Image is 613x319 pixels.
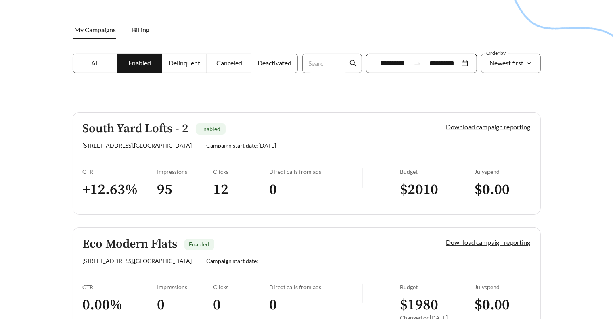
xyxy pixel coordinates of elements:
span: [STREET_ADDRESS] , [GEOGRAPHIC_DATA] [83,257,192,264]
div: Impressions [157,284,213,290]
h3: $ 2010 [400,181,475,199]
h3: $ 0.00 [475,296,531,314]
h3: 0.00 % [83,296,157,314]
div: Clicks [213,168,269,175]
h5: South Yard Lofts - 2 [83,122,189,136]
div: Direct calls from ads [269,284,362,290]
span: Enabled [128,59,151,67]
div: Budget [400,168,475,175]
span: | [199,142,200,149]
div: Impressions [157,168,213,175]
h5: Eco Modern Flats [83,238,178,251]
div: Clicks [213,284,269,290]
span: | [199,257,200,264]
div: Direct calls from ads [269,168,362,175]
h3: 0 [269,181,362,199]
h3: 95 [157,181,213,199]
span: Billing [132,26,150,33]
h3: 0 [213,296,269,314]
span: Campaign start date: [207,257,259,264]
h3: 12 [213,181,269,199]
span: All [91,59,99,67]
span: My Campaigns [75,26,116,33]
h3: $ 1980 [400,296,475,314]
a: South Yard Lofts - 2Enabled[STREET_ADDRESS],[GEOGRAPHIC_DATA]|Campaign start date:[DATE]Download ... [73,112,541,215]
span: Canceled [216,59,242,67]
div: July spend [475,168,531,175]
span: Delinquent [169,59,200,67]
h3: 0 [269,296,362,314]
div: CTR [83,168,157,175]
span: swap-right [414,60,421,67]
img: line [362,284,363,303]
div: July spend [475,284,531,290]
a: Download campaign reporting [446,238,531,246]
div: CTR [83,284,157,290]
span: search [349,60,357,67]
span: Enabled [189,241,209,248]
span: [STREET_ADDRESS] , [GEOGRAPHIC_DATA] [83,142,192,149]
h3: + 12.63 % [83,181,157,199]
span: Newest first [490,59,524,67]
span: Enabled [201,125,221,132]
span: to [414,60,421,67]
div: Budget [400,284,475,290]
img: line [362,168,363,188]
h3: 0 [157,296,213,314]
span: Campaign start date: [DATE] [207,142,276,149]
h3: $ 0.00 [475,181,531,199]
span: Deactivated [257,59,291,67]
a: Download campaign reporting [446,123,531,131]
